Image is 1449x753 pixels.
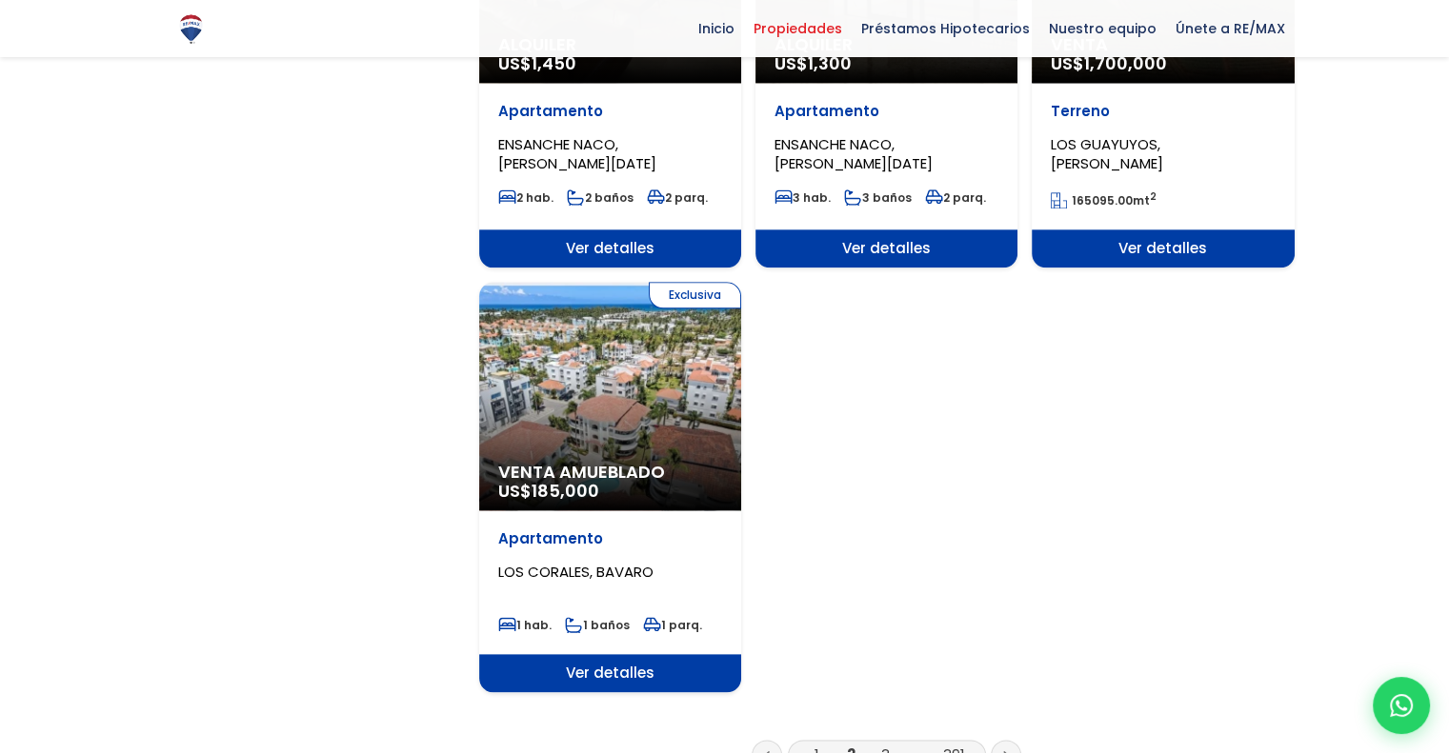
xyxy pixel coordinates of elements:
span: Únete a RE/MAX [1166,14,1295,43]
p: Terreno [1051,102,1275,121]
img: Logo de REMAX [174,12,208,46]
span: Ver detalles [479,229,741,268]
span: US$ [775,51,852,75]
a: Exclusiva Venta Amueblado US$185,000 Apartamento LOS CORALES, BAVARO 1 hab. 1 baños 1 parq. Ver d... [479,282,741,692]
sup: 2 [1150,189,1157,204]
span: 165095.00 [1072,192,1133,208]
span: Ver detalles [479,654,741,692]
span: 1,300 [808,51,852,75]
span: 1 parq. [643,617,702,633]
span: US$ [498,51,576,75]
span: Nuestro equipo [1039,14,1166,43]
span: 1 hab. [498,617,552,633]
span: Ver detalles [755,229,1017,268]
span: Inicio [689,14,744,43]
span: 2 parq. [925,189,986,206]
span: 3 hab. [775,189,831,206]
span: 1,700,000 [1084,51,1167,75]
span: 1,450 [532,51,576,75]
span: 2 baños [567,189,634,206]
p: Apartamento [498,529,722,548]
span: Propiedades [744,14,852,43]
span: 185,000 [532,479,599,503]
span: ENSANCHE NACO, [PERSON_NAME][DATE] [498,134,656,173]
span: LOS CORALES, BAVARO [498,562,654,582]
span: Venta Amueblado [498,463,722,482]
span: Préstamos Hipotecarios [852,14,1039,43]
span: ENSANCHE NACO, [PERSON_NAME][DATE] [775,134,933,173]
span: mt [1051,192,1157,208]
span: 1 baños [565,617,630,633]
span: US$ [1051,51,1167,75]
span: 2 parq. [647,189,708,206]
span: Exclusiva [649,282,741,308]
span: US$ [498,479,599,503]
p: Apartamento [498,102,722,121]
span: 2 hab. [498,189,553,206]
span: LOS GUAYUYOS, [PERSON_NAME] [1051,134,1163,173]
span: Ver detalles [1032,229,1294,268]
span: 3 baños [844,189,912,206]
p: Apartamento [775,102,998,121]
